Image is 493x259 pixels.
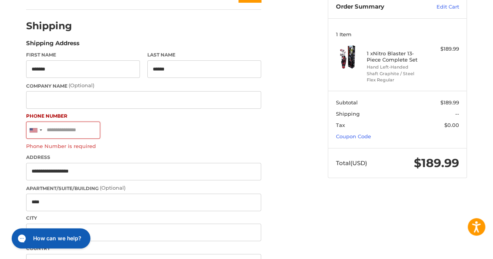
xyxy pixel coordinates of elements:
[336,159,367,167] span: Total (USD)
[26,245,261,252] label: Country
[27,122,44,139] div: United States: +1
[429,238,493,259] iframe: Google Customer Reviews
[440,99,459,106] span: $189.99
[414,156,459,170] span: $189.99
[336,31,459,37] h3: 1 Item
[100,185,125,191] small: (Optional)
[26,113,261,120] label: Phone Number
[26,39,80,51] legend: Shipping Address
[26,184,261,192] label: Apartment/Suite/Building
[336,3,420,11] h3: Order Summary
[455,111,459,117] span: --
[367,70,426,77] li: Shaft Graphite / Steel
[147,51,261,58] label: Last Name
[26,20,72,32] h2: Shipping
[26,154,261,161] label: Address
[26,215,261,222] label: City
[26,143,261,149] label: Phone Number is required
[336,133,371,139] a: Coupon Code
[367,77,426,83] li: Flex Regular
[8,226,93,251] iframe: Gorgias live chat messenger
[428,45,459,53] div: $189.99
[69,82,94,88] small: (Optional)
[336,111,360,117] span: Shipping
[420,3,459,11] a: Edit Cart
[26,82,261,90] label: Company Name
[26,51,140,58] label: First Name
[367,50,426,63] h4: 1 x Nitro Blaster 13-Piece Complete Set
[336,99,358,106] span: Subtotal
[444,122,459,128] span: $0.00
[336,122,345,128] span: Tax
[367,64,426,70] li: Hand Left-Handed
